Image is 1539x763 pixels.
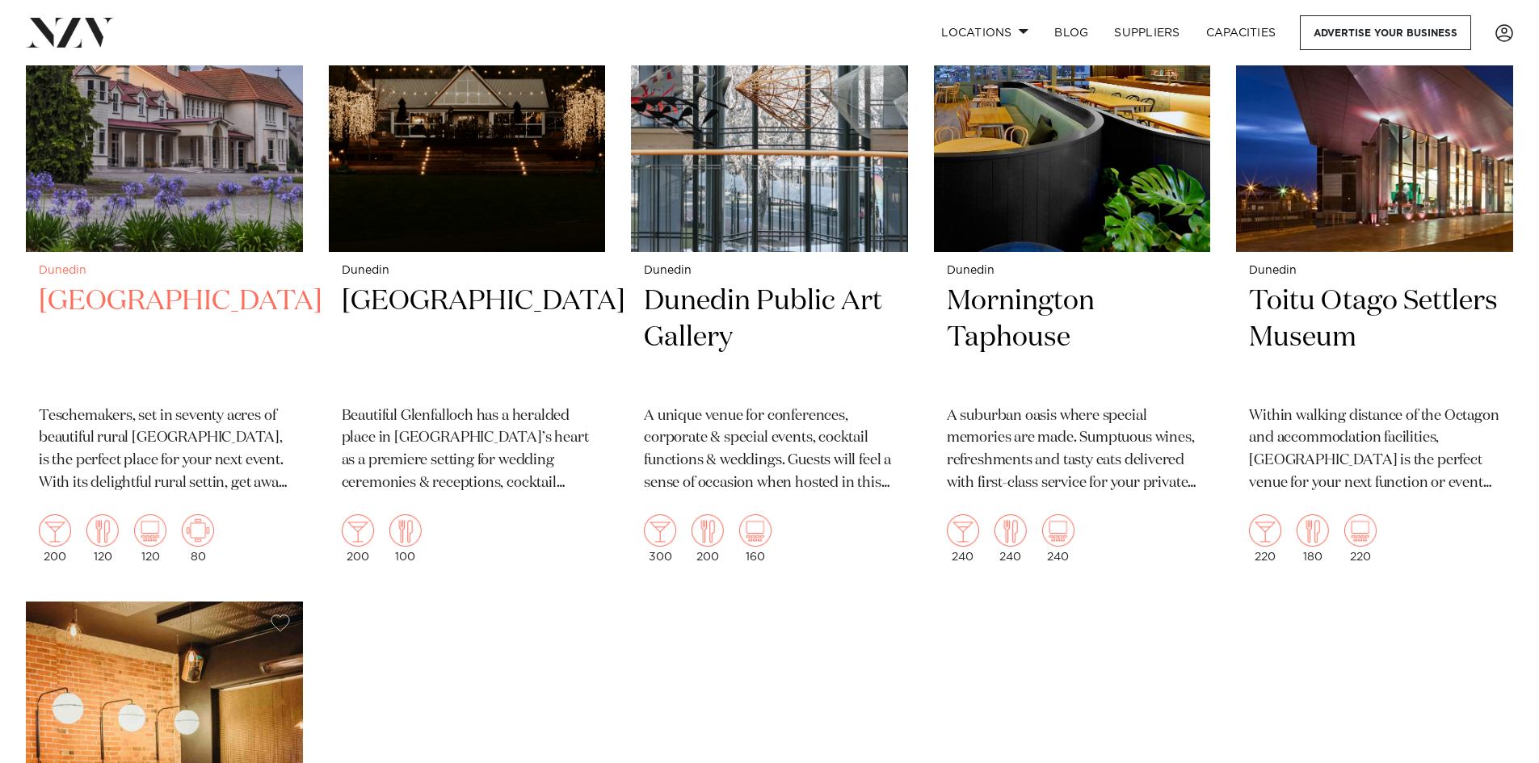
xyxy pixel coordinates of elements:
[994,514,1027,547] img: dining.png
[644,514,676,547] img: cocktail.png
[39,405,290,496] p: Teschemakers, set in seventy acres of beautiful rural [GEOGRAPHIC_DATA], is the perfect place for...
[947,283,1198,392] h2: Mornington Taphouse
[1344,514,1377,547] img: theatre.png
[39,514,71,563] div: 200
[994,514,1027,563] div: 240
[1193,15,1289,50] a: Capacities
[644,265,895,277] small: Dunedin
[134,514,166,563] div: 120
[692,514,724,563] div: 200
[134,514,166,547] img: theatre.png
[928,15,1041,50] a: Locations
[1300,15,1471,50] a: Advertise your business
[86,514,119,563] div: 120
[947,405,1198,496] p: A suburban oasis where special memories are made. Sumptuous wines, refreshments and tasty eats de...
[947,514,979,563] div: 240
[389,514,422,547] img: dining.png
[1249,283,1500,392] h2: Toitu Otago Settlers Museum
[389,514,422,563] div: 100
[39,283,290,392] h2: [GEOGRAPHIC_DATA]
[39,514,71,547] img: cocktail.png
[182,514,214,563] div: 80
[1101,15,1192,50] a: SUPPLIERS
[342,405,593,496] p: Beautiful Glenfalloch has a heralded place in [GEOGRAPHIC_DATA]’s heart as a premiere setting for...
[692,514,724,547] img: dining.png
[39,265,290,277] small: Dunedin
[1041,15,1101,50] a: BLOG
[342,265,593,277] small: Dunedin
[1249,514,1281,547] img: cocktail.png
[182,514,214,547] img: meeting.png
[1297,514,1329,547] img: dining.png
[644,283,895,392] h2: Dunedin Public Art Gallery
[342,514,374,563] div: 200
[1042,514,1074,563] div: 240
[1249,514,1281,563] div: 220
[1297,514,1329,563] div: 180
[26,18,114,47] img: nzv-logo.png
[947,265,1198,277] small: Dunedin
[644,514,676,563] div: 300
[1042,514,1074,547] img: theatre.png
[644,405,895,496] p: A unique venue for conferences, corporate & special events, cocktail functions & weddings. Guests...
[947,514,979,547] img: cocktail.png
[1249,405,1500,496] p: Within walking distance of the Octagon and accommodation facilities, [GEOGRAPHIC_DATA] is the per...
[342,283,593,392] h2: [GEOGRAPHIC_DATA]
[342,514,374,547] img: cocktail.png
[1344,514,1377,563] div: 220
[739,514,772,547] img: theatre.png
[1249,265,1500,277] small: Dunedin
[739,514,772,563] div: 160
[86,514,119,547] img: dining.png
